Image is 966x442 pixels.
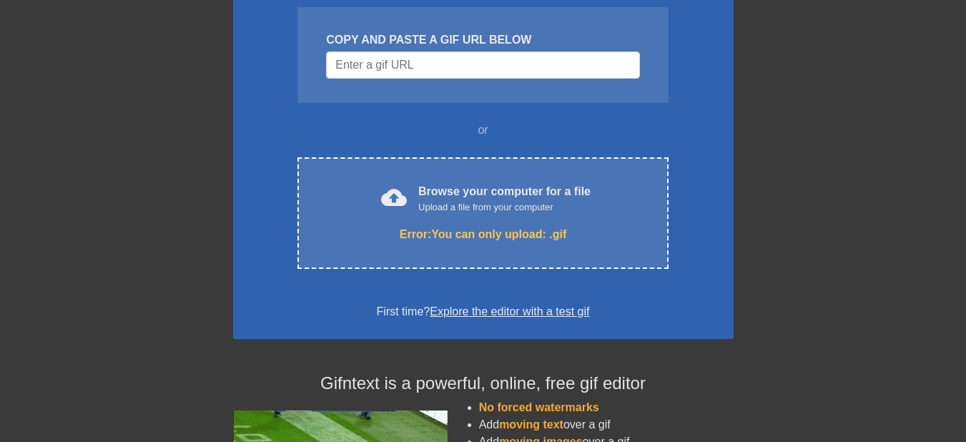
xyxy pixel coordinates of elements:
div: Browse your computer for a file [418,183,591,215]
div: COPY AND PASTE A GIF URL BELOW [326,31,639,49]
span: cloud_upload [381,185,407,210]
h4: Gifntext is a powerful, online, free gif editor [233,373,734,394]
div: Upload a file from your computer [418,200,591,215]
input: Username [326,51,639,79]
div: First time? [252,303,715,320]
span: No forced watermarks [479,401,599,413]
div: or [270,122,696,139]
div: Error: You can only upload: .gif [327,226,638,243]
span: moving text [499,418,563,431]
li: Add over a gif [479,416,734,433]
a: Explore the editor with a test gif [430,305,589,318]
